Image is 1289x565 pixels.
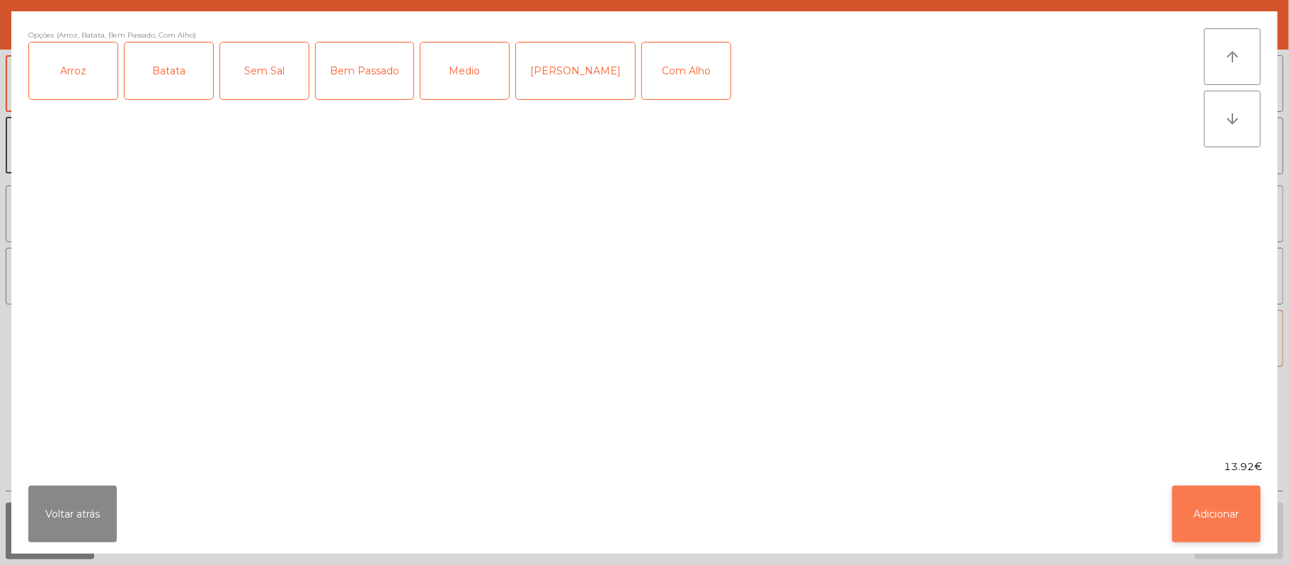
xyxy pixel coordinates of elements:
div: Arroz [29,42,118,99]
span: (Arroz, Batata, Bem Passado, Com Alho) [57,28,196,42]
i: arrow_upward [1224,48,1241,65]
i: arrow_downward [1224,110,1241,127]
button: Voltar atrás [28,486,117,542]
span: Opções [28,28,54,42]
button: arrow_downward [1204,91,1261,147]
div: Medio [420,42,509,99]
div: Bem Passado [316,42,413,99]
div: Sem Sal [220,42,309,99]
div: [PERSON_NAME] [516,42,635,99]
div: Batata [125,42,213,99]
button: Adicionar [1172,486,1261,542]
button: arrow_upward [1204,28,1261,85]
div: 13.92€ [11,460,1278,474]
div: Com Alho [642,42,731,99]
